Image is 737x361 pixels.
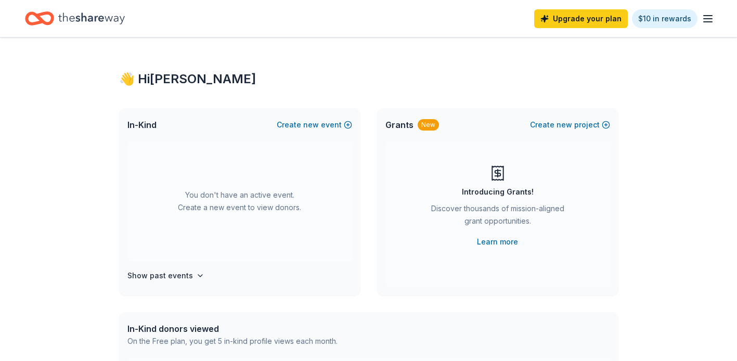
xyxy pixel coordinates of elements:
[477,236,518,248] a: Learn more
[427,202,568,231] div: Discover thousands of mission-aligned grant opportunities.
[25,6,125,31] a: Home
[127,269,204,282] button: Show past events
[119,71,618,87] div: 👋 Hi [PERSON_NAME]
[462,186,534,198] div: Introducing Grants!
[127,119,157,131] span: In-Kind
[418,119,439,131] div: New
[534,9,628,28] a: Upgrade your plan
[557,119,572,131] span: new
[632,9,697,28] a: $10 in rewards
[127,323,338,335] div: In-Kind donors viewed
[385,119,413,131] span: Grants
[303,119,319,131] span: new
[127,335,338,347] div: On the Free plan, you get 5 in-kind profile views each month.
[127,141,352,261] div: You don't have an active event. Create a new event to view donors.
[277,119,352,131] button: Createnewevent
[127,269,193,282] h4: Show past events
[530,119,610,131] button: Createnewproject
